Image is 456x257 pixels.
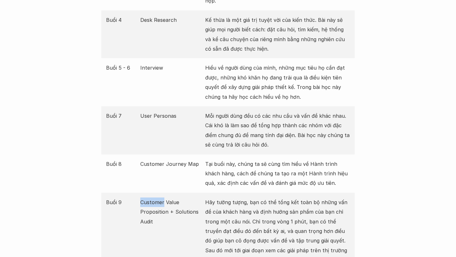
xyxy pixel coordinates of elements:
[205,15,350,54] p: Kế thừa là một giá trị tuyệt vời của kiến thức. Bài này sẽ giúp mọi người biết cách: đặt câu hỏi,...
[140,63,202,72] p: Interview
[106,197,137,207] p: Buổi 9
[140,111,202,121] p: User Personas
[140,159,202,169] p: Customer Journey Map
[106,63,137,72] p: Buổi 5 - 6
[106,15,137,25] p: Buổi 4
[140,15,202,25] p: Desk Research
[140,197,202,226] p: Customer Value Proposition + Solutions Audit
[106,159,137,169] p: Buổi 8
[205,111,350,150] p: Mỗi người dùng đều có các nhu cầu và vấn đề khác nhau. Cái khó là làm sao để tổng hợp thành các n...
[205,63,350,102] p: Hiểu về người dùng của mình, những mục tiêu họ cần đạt được, những khó khăn họ đang trải qua là đ...
[106,111,137,121] p: Buổi 7
[205,159,350,188] p: Tại buổi này, chúng ta sẽ cùng tìm hiểu về Hành trình khách hàng, cách để chúng ta tạo ra một Hàn...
